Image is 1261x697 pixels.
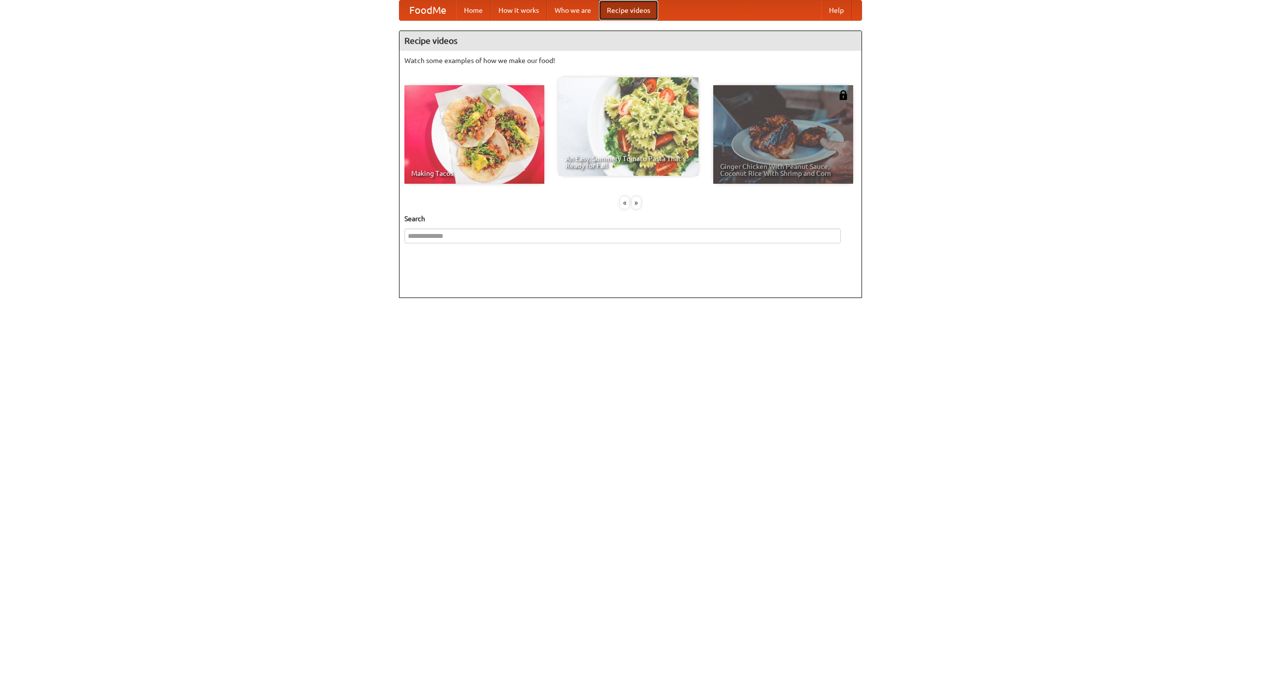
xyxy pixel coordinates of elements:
div: « [620,197,629,209]
p: Watch some examples of how we make our food! [404,56,857,66]
a: FoodMe [399,0,456,20]
h4: Recipe videos [399,31,862,51]
span: Making Tacos [411,170,537,177]
a: Help [821,0,852,20]
a: Recipe videos [599,0,658,20]
a: An Easy, Summery Tomato Pasta That's Ready for Fall [559,77,698,176]
div: » [632,197,641,209]
span: An Easy, Summery Tomato Pasta That's Ready for Fall [565,155,692,169]
a: Who we are [547,0,599,20]
a: Home [456,0,491,20]
h5: Search [404,214,857,224]
a: How it works [491,0,547,20]
a: Making Tacos [404,85,544,184]
img: 483408.png [838,90,848,100]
